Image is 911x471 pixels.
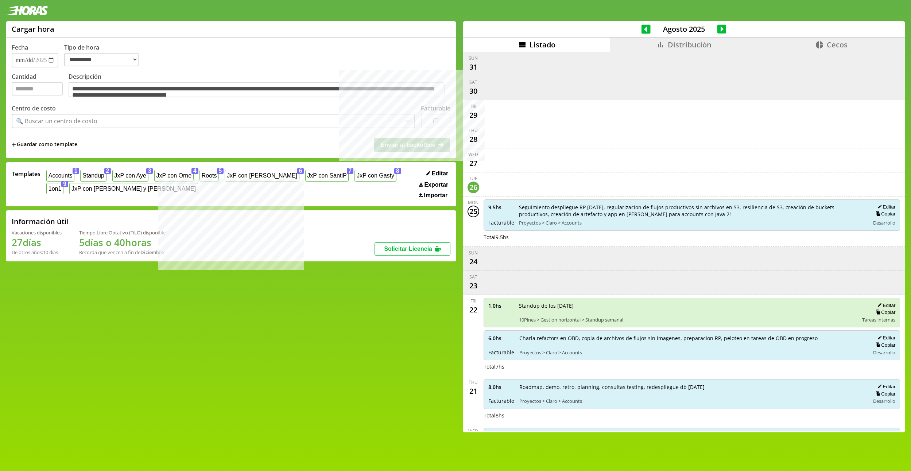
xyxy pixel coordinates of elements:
h1: 27 días [12,236,62,249]
button: JxP con Gasty8 [354,170,396,181]
div: 23 [468,280,479,292]
button: JxP con SantiP7 [305,170,349,181]
span: Desarrollo [873,219,895,226]
div: Sun [469,250,478,256]
div: 🔍 Buscar un centro de costo [16,117,97,125]
div: 22 [468,304,479,316]
b: Diciembre [140,249,164,256]
div: Mon [468,199,478,206]
div: Fri [470,103,476,109]
button: Accounts1 [46,170,74,181]
label: Cantidad [12,73,69,99]
div: 24 [468,256,479,268]
div: Sat [469,79,477,85]
span: Importar [424,192,447,199]
h2: Información útil [12,217,69,226]
span: 8 [394,168,401,174]
span: 1 [73,168,80,174]
button: 1on19 [46,183,63,194]
button: Copiar [873,309,895,315]
div: 25 [468,206,479,217]
span: Seguimiento despliegue RP [DATE], regularizacion de flujos productivos sin archivos en S3, resili... [519,204,865,218]
label: Tipo de hora [64,43,144,67]
div: 30 [468,85,479,97]
div: 28 [468,133,479,145]
span: 5 [217,168,224,174]
button: Editar [875,302,895,308]
button: Editar [424,170,450,177]
button: Copiar [873,342,895,348]
span: 1.0 hs [488,302,514,309]
span: 6.0 hs [488,335,514,342]
span: Distribución [668,40,712,50]
span: 3 [146,168,153,174]
textarea: Descripción [69,82,445,97]
span: 4 [191,168,198,174]
button: JxP con [PERSON_NAME]6 [225,170,299,181]
div: scrollable content [463,52,905,432]
span: Facturable [488,349,514,356]
span: Templates [12,170,40,178]
span: 9 [61,181,68,187]
label: Fecha [12,43,28,51]
button: Copiar [873,391,895,397]
div: 29 [468,109,479,121]
span: + [12,141,16,149]
div: Total 7 hs [484,363,900,370]
button: Editar [875,204,895,210]
div: Thu [469,127,478,133]
button: Exportar [417,181,450,188]
span: 6 [297,168,304,174]
span: Proyectos > Claro > Accounts [519,398,865,404]
div: Recordá que vencen a fin de [79,249,166,256]
span: 9.5 hs [488,204,514,211]
div: 27 [468,157,479,169]
span: Charla refactors en OBD, copia de archivos de flujos sin imagenes, preparacion RP, peloteo en tar... [519,335,865,342]
button: JxP con Orne4 [154,170,194,181]
div: Vacaciones disponibles [12,229,62,236]
input: Cantidad [12,82,63,96]
h1: Cargar hora [12,24,54,34]
span: Desarrollo [873,398,895,404]
div: 26 [468,182,479,193]
span: 7 [347,168,354,174]
span: Proyectos > Claro > Accounts [519,219,865,226]
div: Total 9.5 hs [484,234,900,241]
div: Wed [468,428,478,434]
span: Solicitar Licencia [384,246,432,252]
button: Editar [875,384,895,390]
select: Tipo de hora [64,53,139,66]
button: JxP con [PERSON_NAME] y [PERSON_NAME] [69,183,198,194]
label: Centro de costo [12,104,56,112]
span: Facturable [488,397,514,404]
span: Exportar [424,182,448,188]
span: Desarrollo [873,349,895,356]
span: Roadmap, demo, retro, planning, consultas testing, redespliegue db [DATE] [519,384,865,390]
button: Editar [875,335,895,341]
label: Facturable [421,104,450,112]
span: Facturable [488,219,514,226]
div: 31 [468,61,479,73]
span: Agosto 2025 [651,24,717,34]
div: Fri [470,298,476,304]
span: Tareas internas [862,316,895,323]
span: Cecos [827,40,848,50]
div: Sun [469,55,478,61]
span: +Guardar como template [12,141,77,149]
span: Listado [530,40,555,50]
button: JxP con Aye3 [112,170,148,181]
button: Roots5 [199,170,219,181]
button: Solicitar Licencia [375,242,450,256]
img: logotipo [6,6,48,15]
div: Thu [469,379,478,385]
h1: 5 días o 40 horas [79,236,166,249]
button: Copiar [873,211,895,217]
span: Proyectos > Claro > Accounts [519,349,865,356]
span: 8.0 hs [488,384,514,390]
span: Editar [432,170,448,177]
span: 2 [104,168,111,174]
div: Tue [469,175,477,182]
div: Sat [469,274,477,280]
div: Wed [468,151,478,157]
div: Tiempo Libre Optativo (TiLO) disponible [79,229,166,236]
